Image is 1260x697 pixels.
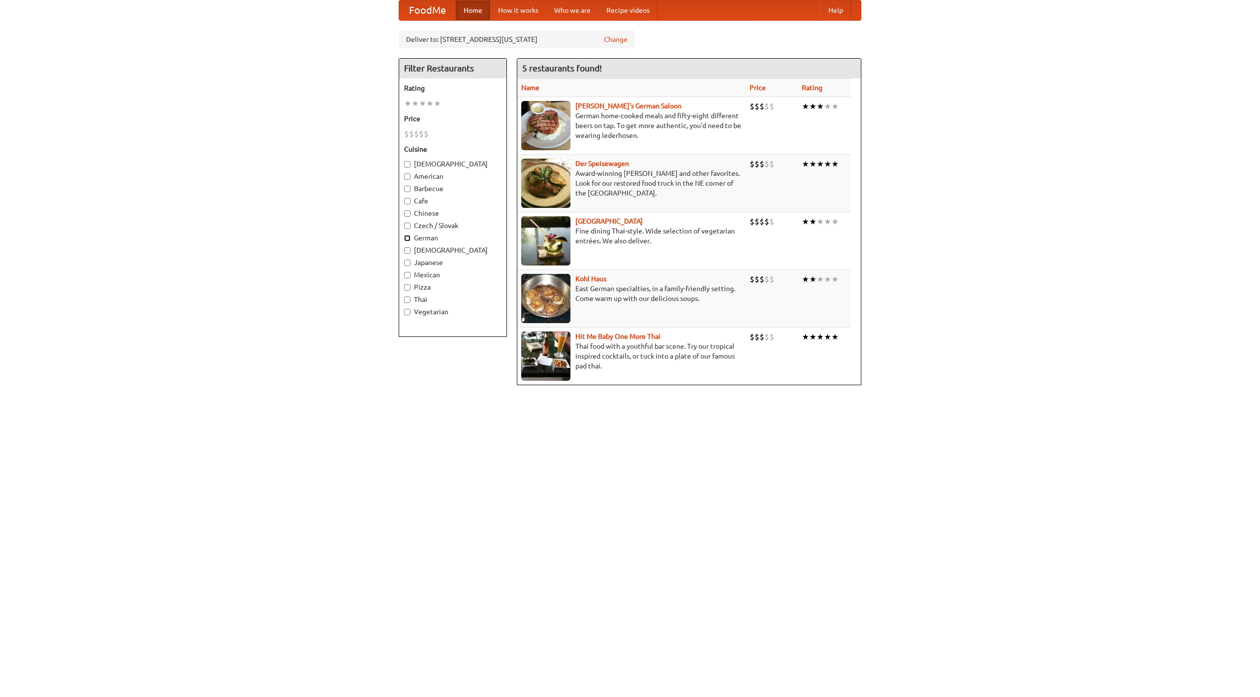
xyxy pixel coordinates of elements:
li: ★ [809,216,817,227]
li: ★ [824,274,831,285]
li: $ [764,159,769,169]
li: $ [755,216,759,227]
li: ★ [817,159,824,169]
li: ★ [824,332,831,342]
li: $ [769,216,774,227]
li: $ [419,129,424,139]
li: $ [769,332,774,342]
li: ★ [404,98,411,109]
p: Fine dining Thai-style. Wide selection of vegetarian entrées. We also deliver. [521,226,742,246]
label: [DEMOGRAPHIC_DATA] [404,159,502,169]
label: Czech / Slovak [404,221,502,231]
label: American [404,171,502,181]
h4: Filter Restaurants [399,59,506,78]
li: ★ [817,216,824,227]
img: speisewagen.jpg [521,159,570,208]
a: Who we are [546,0,598,20]
li: $ [759,159,764,169]
input: Mexican [404,272,410,278]
img: babythai.jpg [521,332,570,381]
input: Barbecue [404,186,410,192]
li: ★ [809,101,817,112]
a: Help [820,0,851,20]
label: [DEMOGRAPHIC_DATA] [404,245,502,255]
li: $ [769,274,774,285]
li: $ [755,101,759,112]
input: Cafe [404,198,410,204]
a: [PERSON_NAME]'s German Saloon [575,102,682,110]
li: ★ [824,101,831,112]
label: German [404,233,502,243]
li: ★ [817,274,824,285]
li: ★ [831,274,839,285]
a: Hit Me Baby One More Thai [575,332,661,340]
input: [DEMOGRAPHIC_DATA] [404,161,410,167]
li: $ [414,129,419,139]
label: Cafe [404,196,502,206]
a: How it works [490,0,546,20]
li: ★ [817,101,824,112]
input: Pizza [404,284,410,291]
a: FoodMe [399,0,456,20]
li: $ [750,101,755,112]
li: ★ [809,159,817,169]
div: Deliver to: [STREET_ADDRESS][US_STATE] [399,31,635,48]
li: $ [409,129,414,139]
li: $ [764,101,769,112]
input: Czech / Slovak [404,223,410,229]
img: satay.jpg [521,216,570,266]
input: American [404,173,410,180]
li: $ [759,216,764,227]
input: Japanese [404,260,410,266]
li: ★ [802,216,809,227]
a: Kohl Haus [575,275,606,283]
a: Home [456,0,490,20]
li: ★ [809,274,817,285]
a: Recipe videos [598,0,658,20]
input: Vegetarian [404,309,410,315]
li: ★ [831,101,839,112]
img: kohlhaus.jpg [521,274,570,323]
input: Chinese [404,210,410,217]
li: $ [750,216,755,227]
li: ★ [824,216,831,227]
li: ★ [817,332,824,342]
li: $ [755,274,759,285]
li: $ [424,129,429,139]
a: Der Speisewagen [575,160,629,167]
li: ★ [802,159,809,169]
li: $ [755,332,759,342]
p: German home-cooked meals and fifty-eight different beers on tap. To get more authentic, you'd nee... [521,111,742,140]
li: $ [764,274,769,285]
img: esthers.jpg [521,101,570,150]
li: ★ [802,274,809,285]
li: ★ [411,98,419,109]
li: $ [769,159,774,169]
a: [GEOGRAPHIC_DATA] [575,217,643,225]
li: $ [750,274,755,285]
li: ★ [419,98,426,109]
li: ★ [802,332,809,342]
ng-pluralize: 5 restaurants found! [522,64,602,73]
label: Thai [404,295,502,304]
li: $ [759,274,764,285]
li: ★ [434,98,441,109]
li: ★ [831,332,839,342]
li: $ [769,101,774,112]
li: $ [764,216,769,227]
a: Rating [802,84,822,92]
li: $ [755,159,759,169]
input: German [404,235,410,241]
label: Vegetarian [404,307,502,317]
p: East German specialties, in a family-friendly setting. Come warm up with our delicious soups. [521,284,742,303]
li: $ [750,332,755,342]
li: $ [759,101,764,112]
label: Japanese [404,258,502,267]
li: ★ [809,332,817,342]
input: [DEMOGRAPHIC_DATA] [404,247,410,254]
